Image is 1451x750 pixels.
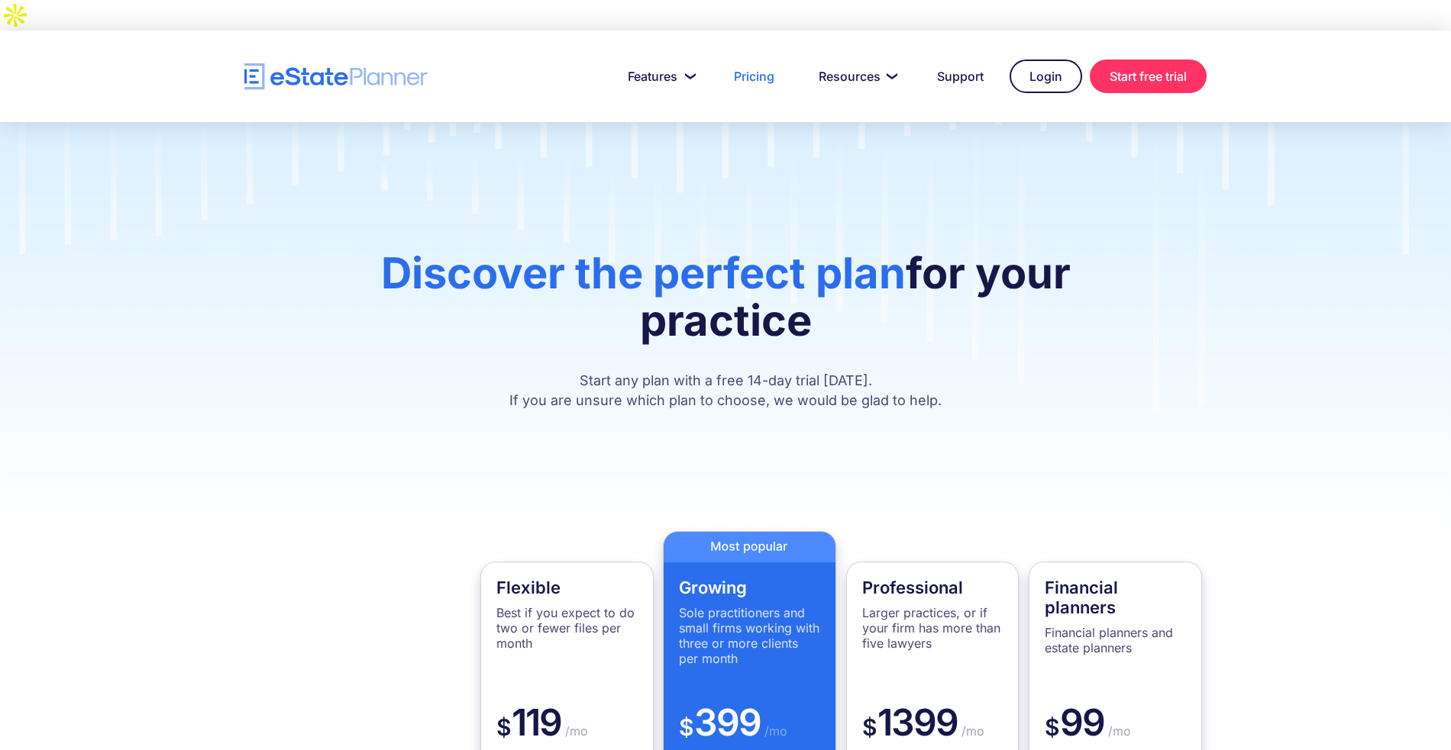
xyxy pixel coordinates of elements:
[958,723,984,739] span: /mo
[313,249,1138,359] h1: for your practice
[496,578,638,597] h4: Flexible
[862,605,1003,651] p: Larger practices, or if your firm has more than five lawyers
[679,713,694,741] span: $
[761,723,787,739] span: /mo
[1045,625,1186,655] p: Financial planners and estate planners
[862,713,877,741] span: $
[862,578,1003,597] h4: Professional
[919,61,1002,92] a: Support
[244,63,428,90] a: home
[800,61,911,92] a: Resources
[496,605,638,651] p: Best if you expect to do two or fewer files per month
[1104,723,1131,739] span: /mo
[1045,578,1186,617] h4: Financial planners
[1045,713,1060,741] span: $
[1010,60,1082,93] a: Login
[381,247,906,299] span: Discover the perfect plan
[1090,60,1207,93] a: Start free trial
[679,605,820,666] p: Sole practitioners and small firms working with three or more clients per month
[561,723,588,739] span: /mo
[609,61,708,92] a: Features
[313,371,1138,410] p: Start any plan with a free 14-day trial [DATE]. If you are unsure which plan to choose, we would ...
[679,578,820,597] h4: Growing
[496,713,512,741] span: $
[716,61,793,92] a: Pricing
